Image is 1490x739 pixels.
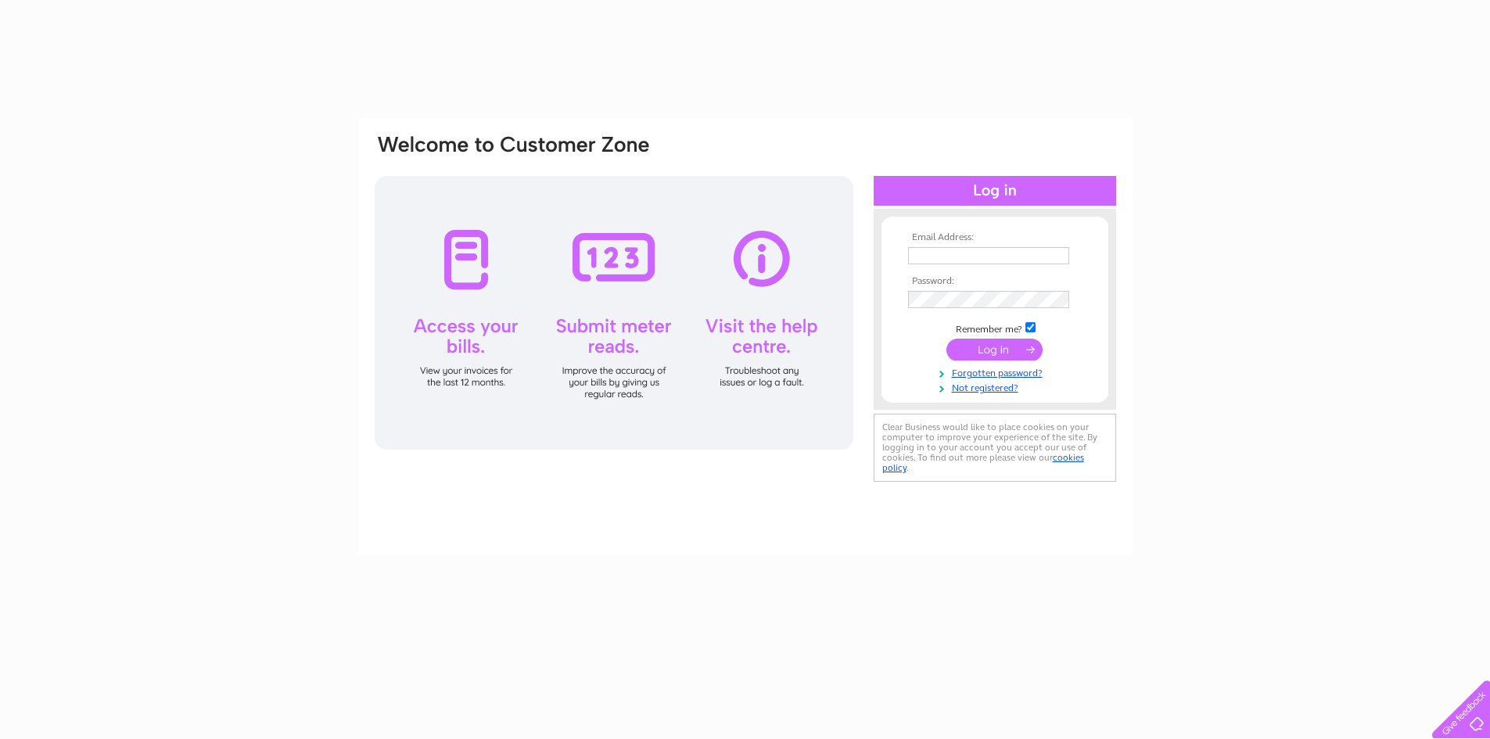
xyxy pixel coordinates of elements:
[882,452,1084,473] a: cookies policy
[874,414,1116,482] div: Clear Business would like to place cookies on your computer to improve your experience of the sit...
[908,364,1086,379] a: Forgotten password?
[946,339,1043,361] input: Submit
[908,379,1086,394] a: Not registered?
[904,276,1086,287] th: Password:
[904,232,1086,243] th: Email Address:
[904,320,1086,335] td: Remember me?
